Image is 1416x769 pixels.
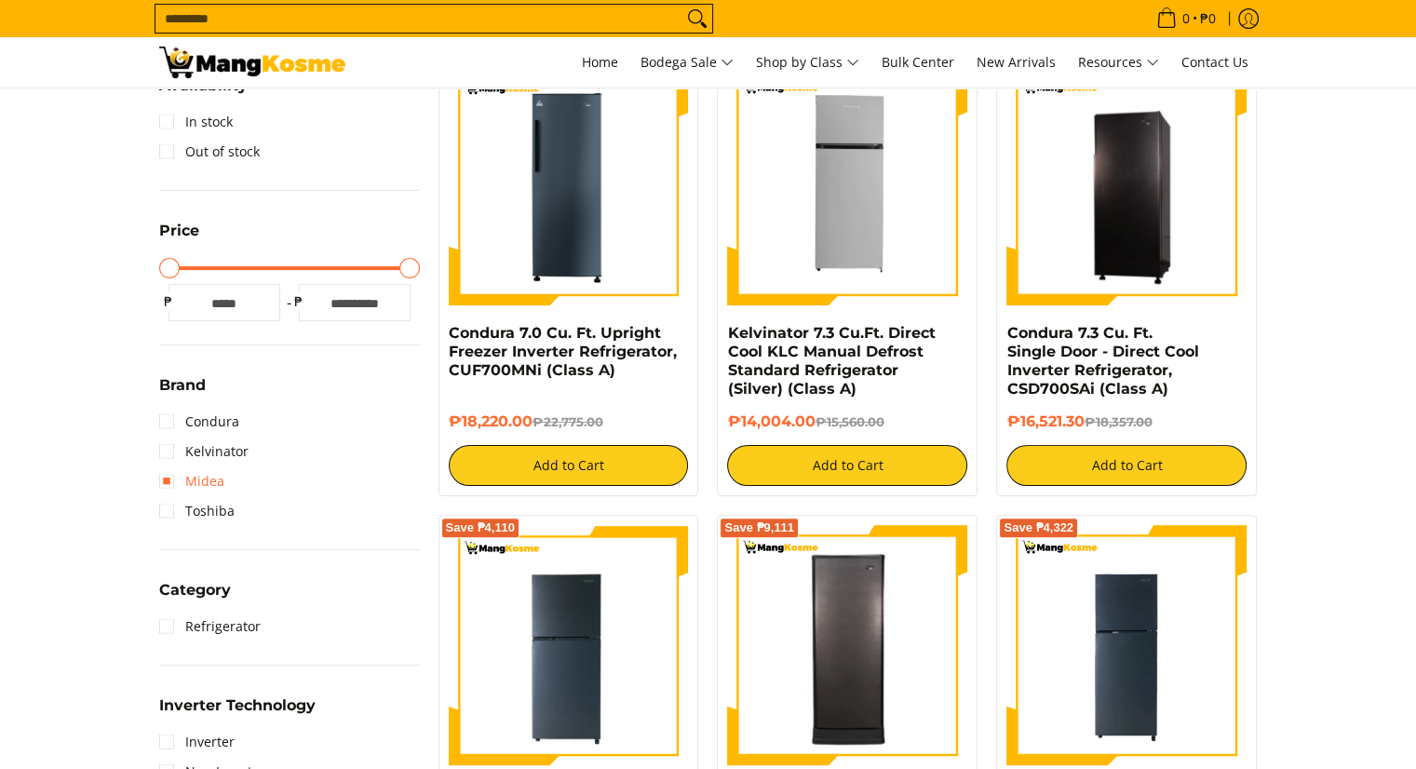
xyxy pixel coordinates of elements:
img: Condura 7.0 Cu. Ft. Upright Freezer Inverter Refrigerator, CUF700MNi (Class A) [449,65,689,305]
a: Shop by Class [747,37,869,88]
a: Bodega Sale [631,37,743,88]
summary: Open [159,78,248,107]
span: New Arrivals [977,53,1056,71]
h6: ₱14,004.00 [727,412,967,431]
summary: Open [159,698,316,727]
summary: Open [159,583,231,612]
h6: ₱16,521.30 [1006,412,1247,431]
img: Bodega Sale Refrigerator l Mang Kosme: Home Appliances Warehouse Sale [159,47,345,78]
a: Condura 7.3 Cu. Ft. Single Door - Direct Cool Inverter Refrigerator, CSD700SAi (Class A) [1006,324,1198,398]
button: Add to Cart [727,445,967,486]
a: New Arrivals [967,37,1065,88]
a: Refrigerator [159,612,261,641]
img: Condura 7.3 Cu. Ft. Single Door - Direct Cool Inverter Refrigerator, CSD700SAi (Class A) [1006,68,1247,303]
button: Search [682,5,712,33]
a: Condura [159,407,239,437]
span: Bulk Center [882,53,954,71]
a: Inverter [159,727,235,757]
span: Resources [1078,51,1159,74]
summary: Open [159,378,206,407]
a: Bulk Center [872,37,964,88]
summary: Open [159,223,199,252]
span: ₱ [290,292,308,311]
a: Toshiba [159,496,235,526]
del: ₱15,560.00 [815,414,883,429]
a: Kelvinator 7.3 Cu.Ft. Direct Cool KLC Manual Defrost Standard Refrigerator (Silver) (Class A) [727,324,935,398]
span: Save ₱9,111 [724,522,794,533]
a: Home [573,37,627,88]
img: Kelvinator 7.3 Cu.Ft. Direct Cool KLC Manual Defrost Standard Refrigerator (Silver) (Class A) [727,65,967,305]
a: Midea [159,466,224,496]
del: ₱18,357.00 [1084,414,1152,429]
span: Shop by Class [756,51,859,74]
span: Home [582,53,618,71]
button: Add to Cart [1006,445,1247,486]
h6: ₱18,220.00 [449,412,689,431]
span: Price [159,223,199,238]
a: Resources [1069,37,1168,88]
span: ₱0 [1197,12,1219,25]
a: Out of stock [159,137,260,167]
span: 0 [1180,12,1193,25]
span: ₱ [159,292,178,311]
span: Save ₱4,322 [1004,522,1073,533]
span: Save ₱4,110 [446,522,516,533]
a: Contact Us [1172,37,1258,88]
a: Kelvinator [159,437,249,466]
a: Condura 7.0 Cu. Ft. Upright Freezer Inverter Refrigerator, CUF700MNi (Class A) [449,324,677,379]
img: Condura 9.2 Cu.Ft. No Frost, Top Freezer Inverter Refrigerator, Midnight Slate Gray CTF98i (Class A) [1006,525,1247,765]
nav: Main Menu [364,37,1258,88]
del: ₱22,775.00 [533,414,603,429]
a: In stock [159,107,233,137]
img: Condura 7.7 Cu. Ft. Single Door Direct Cool Inverter, Steel Gray, CSD231SAi (Class B) [727,528,967,762]
span: Category [159,583,231,598]
span: Brand [159,378,206,393]
span: Contact Us [1181,53,1248,71]
img: Condura 8.2 Cu.Ft. No Frost, Top Freezer Inverter Refrigerator, Midnight Slate Gray CTF88i (Class A) [449,525,689,765]
button: Add to Cart [449,445,689,486]
span: Bodega Sale [641,51,734,74]
span: Availability [159,78,248,93]
span: • [1151,8,1221,29]
span: Inverter Technology [159,698,316,713]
